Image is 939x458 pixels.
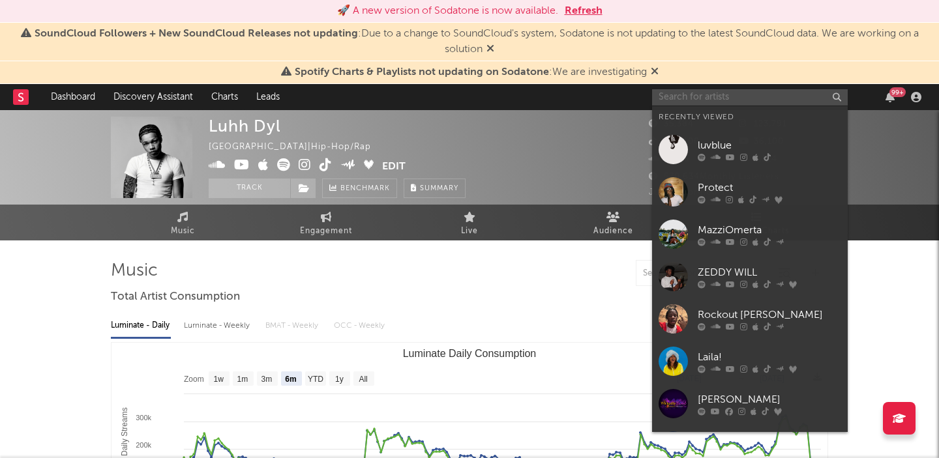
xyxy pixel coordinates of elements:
[652,382,848,425] a: [PERSON_NAME]
[649,173,779,181] span: 570,634 Monthly Listeners
[889,87,906,97] div: 99 +
[698,307,841,322] div: Rockout [PERSON_NAME]
[652,128,848,171] a: luvblue
[261,375,273,384] text: 3m
[308,375,323,384] text: YTD
[209,117,281,136] div: Luhh Dyl
[104,84,202,110] a: Discovery Assistant
[659,109,841,125] div: Recently Viewed
[322,179,397,198] a: Benchmark
[652,340,848,382] a: Laila!
[652,171,848,213] a: Protect
[652,89,848,106] input: Search for artists
[698,392,841,407] div: [PERSON_NAME]
[652,213,848,255] a: MazziOmerta
[382,158,406,175] button: Edit
[136,414,151,422] text: 300k
[247,84,289,110] a: Leads
[337,3,558,19] div: 🚀 A new version of Sodatone is now available.
[209,179,290,198] button: Track
[649,137,700,146] span: 204,100
[300,223,352,239] span: Engagement
[111,205,254,240] a: Music
[340,181,390,197] span: Benchmark
[184,375,204,384] text: Zoom
[285,375,296,384] text: 6m
[698,349,841,365] div: Laila!
[636,268,774,279] input: Search by song name or URL
[359,375,367,384] text: All
[652,255,848,298] a: ZEDDY WILL
[237,375,248,384] text: 1m
[649,155,690,164] span: 8,666
[111,289,240,305] span: Total Artist Consumption
[398,205,541,240] a: Live
[698,222,841,238] div: MazziOmerta
[295,67,647,78] span: : We are investigating
[111,315,171,337] div: Luminate - Daily
[541,205,685,240] a: Audience
[295,67,549,78] span: Spotify Charts & Playlists not updating on Sodatone
[35,29,358,39] span: SoundCloud Followers + New SoundCloud Releases not updating
[593,223,633,239] span: Audience
[486,44,494,55] span: Dismiss
[651,67,659,78] span: Dismiss
[403,348,537,359] text: Luminate Daily Consumption
[214,375,224,384] text: 1w
[42,84,104,110] a: Dashboard
[698,265,841,280] div: ZEDDY WILL
[461,223,478,239] span: Live
[171,223,195,239] span: Music
[254,205,398,240] a: Engagement
[698,180,841,195] div: Protect
[649,120,694,128] span: 35,384
[886,92,895,102] button: 99+
[209,139,386,155] div: [GEOGRAPHIC_DATA] | Hip-Hop/Rap
[136,441,151,449] text: 200k
[649,188,725,197] span: Jump Score: 83.5
[202,84,247,110] a: Charts
[35,29,919,55] span: : Due to a change to SoundCloud's system, Sodatone is not updating to the latest SoundCloud data....
[404,179,466,198] button: Summary
[184,315,252,337] div: Luminate - Weekly
[652,298,848,340] a: Rockout [PERSON_NAME]
[565,3,603,19] button: Refresh
[335,375,344,384] text: 1y
[420,185,458,192] span: Summary
[698,137,841,153] div: luvblue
